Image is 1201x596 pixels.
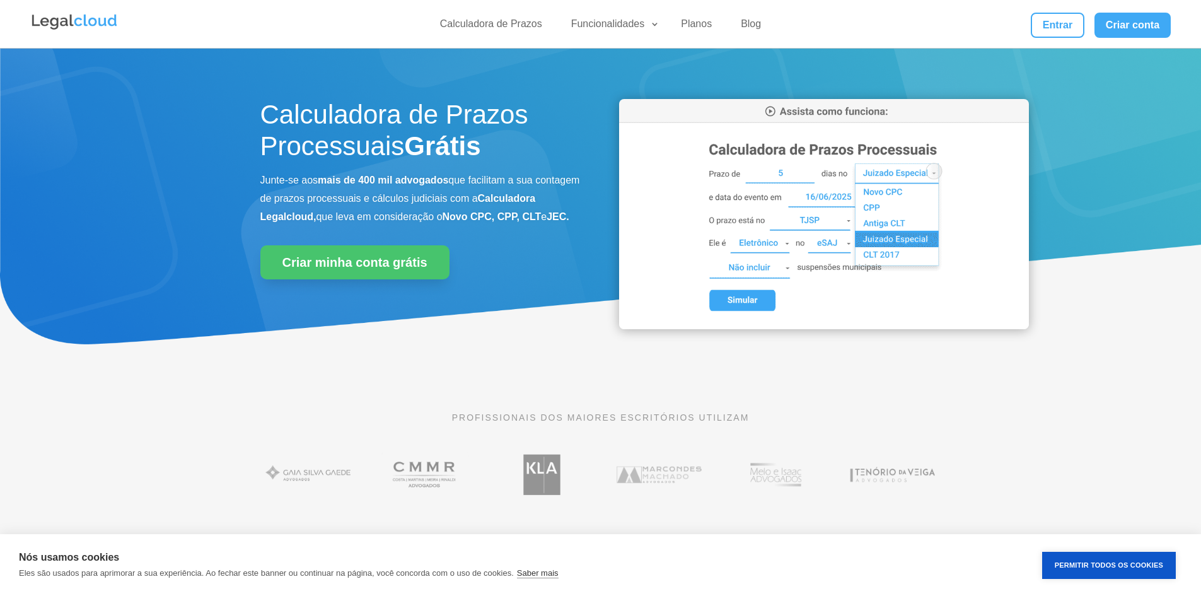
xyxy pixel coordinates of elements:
[673,18,719,36] a: Planos
[619,320,1029,331] a: Calculadora de Prazos Processuais da Legalcloud
[517,568,559,578] a: Saber mais
[260,99,582,169] h1: Calculadora de Prazos Processuais
[404,131,480,161] strong: Grátis
[611,448,707,501] img: Marcondes Machado Advogados utilizam a Legalcloud
[728,448,824,501] img: Profissionais do escritório Melo e Isaac Advogados utilizam a Legalcloud
[844,448,941,501] img: Tenório da Veiga Advogados
[432,18,550,36] a: Calculadora de Prazos
[619,99,1029,329] img: Calculadora de Prazos Processuais da Legalcloud
[30,23,119,33] a: Logo da Legalcloud
[547,211,569,222] b: JEC.
[377,448,473,501] img: Costa Martins Meira Rinaldi Advogados
[733,18,769,36] a: Blog
[19,552,119,563] strong: Nós usamos cookies
[260,193,536,222] b: Calculadora Legalcloud,
[1031,13,1084,38] a: Entrar
[260,172,582,226] p: Junte-se aos que facilitam a sua contagem de prazos processuais e cálculos judiciais com a que le...
[260,411,941,424] p: PROFISSIONAIS DOS MAIORES ESCRITÓRIOS UTILIZAM
[443,211,542,222] b: Novo CPC, CPP, CLT
[260,448,357,501] img: Gaia Silva Gaede Advogados Associados
[30,13,119,32] img: Legalcloud Logo
[1042,552,1176,579] button: Permitir Todos os Cookies
[564,18,660,36] a: Funcionalidades
[19,568,514,578] p: Eles são usados para aprimorar a sua experiência. Ao fechar este banner ou continuar na página, v...
[318,175,448,185] b: mais de 400 mil advogados
[494,448,590,501] img: Koury Lopes Advogados
[1094,13,1171,38] a: Criar conta
[260,245,450,279] a: Criar minha conta grátis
